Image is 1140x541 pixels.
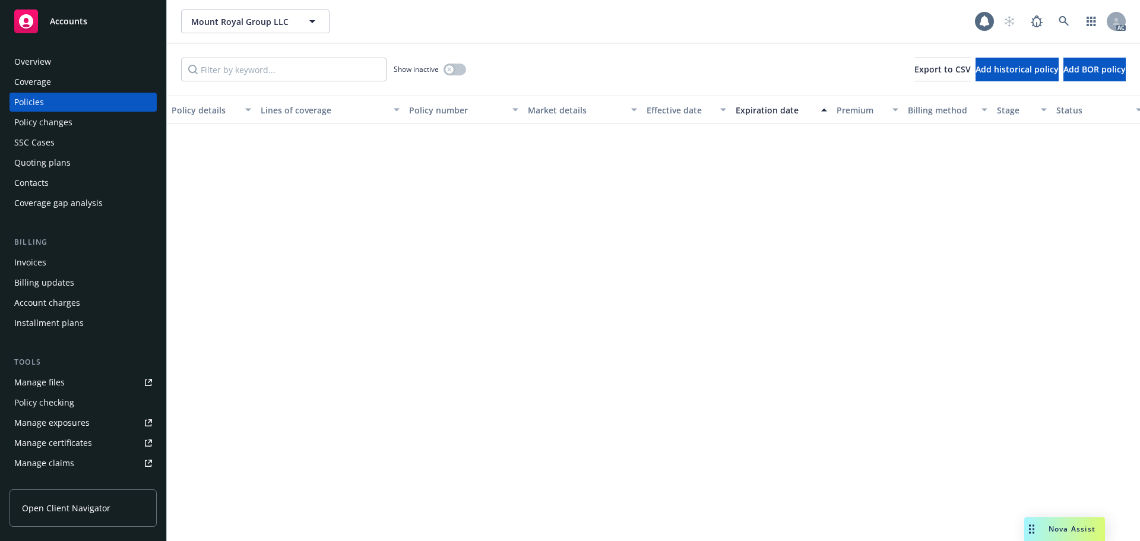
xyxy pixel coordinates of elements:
[9,93,157,112] a: Policies
[1024,517,1105,541] button: Nova Assist
[9,373,157,392] a: Manage files
[191,15,294,28] span: Mount Royal Group LLC
[992,96,1052,124] button: Stage
[9,454,157,473] a: Manage claims
[409,104,505,116] div: Policy number
[9,236,157,248] div: Billing
[9,356,157,368] div: Tools
[167,96,256,124] button: Policy details
[14,113,72,132] div: Policy changes
[14,413,90,432] div: Manage exposures
[1049,524,1095,534] span: Nova Assist
[9,253,157,272] a: Invoices
[914,58,971,81] button: Export to CSV
[1024,517,1039,541] div: Drag to move
[14,454,74,473] div: Manage claims
[642,96,731,124] button: Effective date
[523,96,642,124] button: Market details
[14,273,74,292] div: Billing updates
[1079,10,1103,33] a: Switch app
[172,104,238,116] div: Policy details
[997,10,1021,33] a: Start snowing
[9,153,157,172] a: Quoting plans
[1063,64,1126,75] span: Add BOR policy
[9,273,157,292] a: Billing updates
[256,96,404,124] button: Lines of coverage
[1052,10,1076,33] a: Search
[9,133,157,152] a: SSC Cases
[404,96,523,124] button: Policy number
[9,113,157,132] a: Policy changes
[9,194,157,213] a: Coverage gap analysis
[9,413,157,432] a: Manage exposures
[14,474,70,493] div: Manage BORs
[14,52,51,71] div: Overview
[14,153,71,172] div: Quoting plans
[50,17,87,26] span: Accounts
[9,434,157,453] a: Manage certificates
[14,194,103,213] div: Coverage gap analysis
[14,93,44,112] div: Policies
[976,58,1059,81] button: Add historical policy
[14,173,49,192] div: Contacts
[9,52,157,71] a: Overview
[14,253,46,272] div: Invoices
[14,72,51,91] div: Coverage
[903,96,992,124] button: Billing method
[394,64,439,74] span: Show inactive
[14,293,80,312] div: Account charges
[181,10,330,33] button: Mount Royal Group LLC
[22,502,110,514] span: Open Client Navigator
[528,104,624,116] div: Market details
[1025,10,1049,33] a: Report a Bug
[736,104,814,116] div: Expiration date
[14,393,74,412] div: Policy checking
[9,173,157,192] a: Contacts
[9,293,157,312] a: Account charges
[731,96,832,124] button: Expiration date
[914,64,971,75] span: Export to CSV
[14,133,55,152] div: SSC Cases
[9,5,157,38] a: Accounts
[647,104,713,116] div: Effective date
[1063,58,1126,81] button: Add BOR policy
[181,58,387,81] input: Filter by keyword...
[832,96,903,124] button: Premium
[9,393,157,412] a: Policy checking
[14,314,84,333] div: Installment plans
[9,314,157,333] a: Installment plans
[14,434,92,453] div: Manage certificates
[1056,104,1129,116] div: Status
[997,104,1034,116] div: Stage
[261,104,387,116] div: Lines of coverage
[14,373,65,392] div: Manage files
[908,104,974,116] div: Billing method
[976,64,1059,75] span: Add historical policy
[837,104,885,116] div: Premium
[9,474,157,493] a: Manage BORs
[9,72,157,91] a: Coverage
